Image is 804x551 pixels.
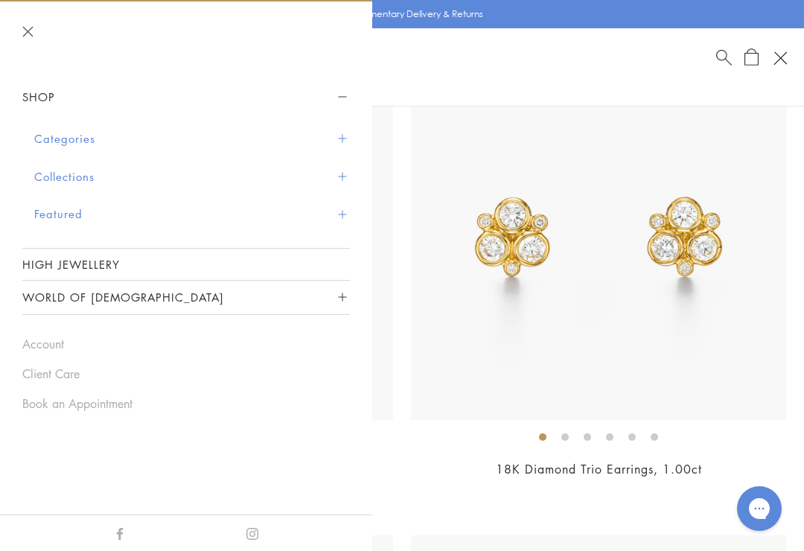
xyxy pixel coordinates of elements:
a: Account [22,336,350,352]
p: Enjoy Complimentary Delivery & Returns [314,7,483,22]
a: Client Care [22,366,350,382]
nav: Sidebar navigation [22,80,350,315]
iframe: Gorgias live chat messenger [730,481,789,536]
button: Featured [34,195,350,233]
button: World of [DEMOGRAPHIC_DATA] [22,281,350,314]
img: E11847-DIGRN50 [411,45,786,420]
a: Instagram [246,524,258,541]
a: Book an Appointment [22,395,350,412]
a: Search [716,48,732,67]
button: Open navigation [768,45,793,71]
button: Categories [34,120,350,158]
a: High Jewellery [22,249,350,280]
a: Open Shopping Bag [744,48,759,67]
button: Collections [34,158,350,196]
a: 18K Diamond Trio Earrings, 1.00ct [496,461,702,477]
button: Shop [22,80,350,114]
button: Close navigation [22,26,33,37]
a: Facebook [114,524,126,541]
